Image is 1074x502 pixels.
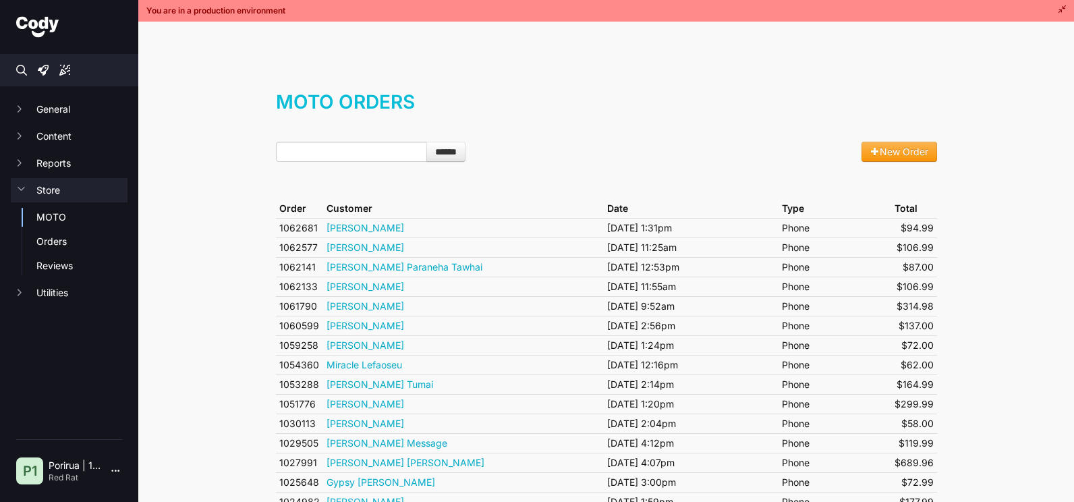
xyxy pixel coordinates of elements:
[604,433,778,453] td: [DATE] 4:12pm
[49,459,101,472] p: Porirua | 1305
[276,238,323,257] td: 1062577
[779,238,891,257] td: Phone
[891,433,937,453] td: $119.99
[604,296,778,316] td: [DATE] 9:52am
[604,257,778,277] td: [DATE] 12:53pm
[11,97,128,121] button: General
[891,218,937,238] td: $94.99
[779,296,891,316] td: Phone
[36,211,128,224] a: MOTO
[323,199,604,219] th: Customer
[604,238,778,257] td: [DATE] 11:25am
[779,277,891,296] td: Phone
[276,257,323,277] td: 1062141
[327,398,404,410] a: [PERSON_NAME]
[327,281,404,292] a: [PERSON_NAME]
[327,300,404,312] a: [PERSON_NAME]
[891,335,937,355] td: $72.00
[779,316,891,335] td: Phone
[604,414,778,433] td: [DATE] 2:04pm
[276,472,323,492] td: 1025648
[891,277,937,296] td: $106.99
[276,277,323,296] td: 1062133
[604,394,778,414] td: [DATE] 1:20pm
[36,259,128,273] a: Reviews
[779,472,891,492] td: Phone
[861,142,937,162] a: New Order
[327,418,404,429] a: [PERSON_NAME]
[891,472,937,492] td: $72.99
[779,394,891,414] td: Phone
[327,379,433,390] a: [PERSON_NAME] Tumai
[276,335,323,355] td: 1059258
[276,394,323,414] td: 1051776
[327,437,447,449] a: [PERSON_NAME] Message
[36,235,128,248] a: Orders
[891,374,937,394] td: $164.99
[276,453,323,472] td: 1027991
[891,316,937,335] td: $137.00
[604,316,778,335] td: [DATE] 2:56pm
[11,178,128,202] button: Store
[276,316,323,335] td: 1060599
[779,355,891,374] td: Phone
[891,199,937,219] th: Total
[49,472,101,483] p: Red Rat
[891,414,937,433] td: $58.00
[146,5,285,16] span: You are in a production environment
[327,222,404,233] a: [PERSON_NAME]
[276,414,323,433] td: 1030113
[327,320,404,331] a: [PERSON_NAME]
[891,238,937,257] td: $106.99
[604,218,778,238] td: [DATE] 1:31pm
[276,88,937,129] h1: MOTO Orders
[604,355,778,374] td: [DATE] 12:16pm
[327,457,484,468] a: [PERSON_NAME] [PERSON_NAME]
[604,453,778,472] td: [DATE] 4:07pm
[779,335,891,355] td: Phone
[779,414,891,433] td: Phone
[276,355,323,374] td: 1054360
[604,199,778,219] th: Date
[276,199,323,219] th: Order
[604,472,778,492] td: [DATE] 3:00pm
[276,218,323,238] td: 1062681
[327,242,404,253] a: [PERSON_NAME]
[11,151,128,175] button: Reports
[276,296,323,316] td: 1061790
[11,124,128,148] button: Content
[891,394,937,414] td: $299.99
[779,257,891,277] td: Phone
[327,359,402,370] a: Miracle Lefaoseu
[276,433,323,453] td: 1029505
[11,281,128,305] button: Utilities
[891,296,937,316] td: $314.98
[779,374,891,394] td: Phone
[327,339,404,351] a: [PERSON_NAME]
[604,335,778,355] td: [DATE] 1:24pm
[604,374,778,394] td: [DATE] 2:14pm
[779,433,891,453] td: Phone
[327,261,482,273] a: [PERSON_NAME] Paraneha Tawhai
[779,199,891,219] th: Type
[779,218,891,238] td: Phone
[276,374,323,394] td: 1053288
[891,355,937,374] td: $62.00
[327,476,435,488] a: Gypsy [PERSON_NAME]
[604,277,778,296] td: [DATE] 11:55am
[779,453,891,472] td: Phone
[891,257,937,277] td: $87.00
[891,453,937,472] td: $689.96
